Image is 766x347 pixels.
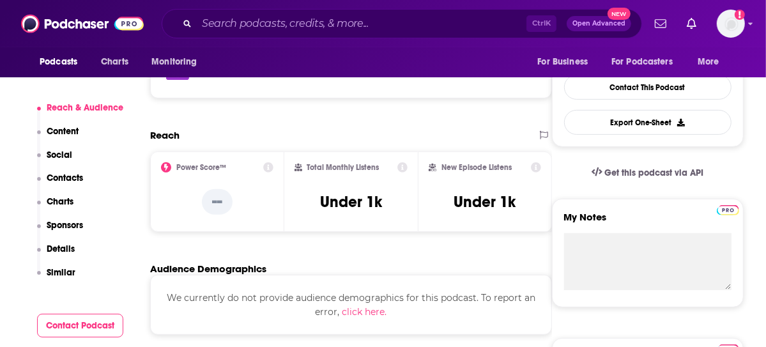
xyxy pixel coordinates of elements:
[37,314,124,337] button: Contact Podcast
[526,15,556,32] span: Ctrl K
[37,267,76,291] button: Similar
[717,10,745,38] span: Logged in as rgertner
[537,53,588,71] span: For Business
[735,10,745,20] svg: Add a profile image
[682,13,701,35] a: Show notifications dropdown
[604,167,703,178] span: Get this podcast via API
[650,13,671,35] a: Show notifications dropdown
[197,13,526,34] input: Search podcasts, credits, & more...
[454,192,516,212] h3: Under 1k
[572,20,625,27] span: Open Advanced
[37,173,84,196] button: Contacts
[47,243,75,254] p: Details
[47,126,79,137] p: Content
[441,163,512,172] h2: New Episode Listens
[162,9,642,38] div: Search podcasts, credits, & more...
[40,53,77,71] span: Podcasts
[47,267,75,278] p: Similar
[142,50,213,74] button: open menu
[47,196,73,207] p: Charts
[47,102,123,113] p: Reach & Audience
[47,173,83,183] p: Contacts
[567,16,631,31] button: Open AdvancedNew
[31,50,94,74] button: open menu
[151,53,197,71] span: Monitoring
[47,220,83,231] p: Sponsors
[37,220,84,243] button: Sponsors
[608,8,631,20] span: New
[564,110,732,135] button: Export One-Sheet
[37,196,74,220] button: Charts
[37,126,79,150] button: Content
[307,163,379,172] h2: Total Monthly Listens
[717,203,739,215] a: Pro website
[176,163,226,172] h2: Power Score™
[150,129,180,141] h2: Reach
[698,53,719,71] span: More
[611,53,673,71] span: For Podcasters
[342,305,387,319] button: click here.
[21,12,144,36] img: Podchaser - Follow, Share and Rate Podcasts
[93,50,136,74] a: Charts
[581,157,714,189] a: Get this podcast via API
[101,53,128,71] span: Charts
[689,50,735,74] button: open menu
[528,50,604,74] button: open menu
[37,150,73,173] button: Social
[564,75,732,100] a: Contact This Podcast
[717,10,745,38] img: User Profile
[202,189,233,215] p: --
[320,192,382,212] h3: Under 1k
[47,150,72,160] p: Social
[167,292,535,318] span: We currently do not provide audience demographics for this podcast. To report an error,
[150,263,266,275] h2: Audience Demographics
[603,50,691,74] button: open menu
[37,243,75,267] button: Details
[717,205,739,215] img: Podchaser Pro
[717,10,745,38] button: Show profile menu
[564,211,732,233] label: My Notes
[37,102,124,126] button: Reach & Audience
